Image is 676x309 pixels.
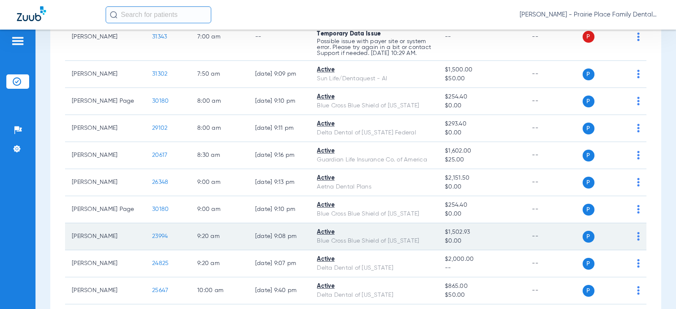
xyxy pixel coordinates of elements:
[637,178,640,186] img: group-dot-blue.svg
[583,150,594,161] span: P
[317,264,431,273] div: Delta Dental of [US_STATE]
[152,71,167,77] span: 31302
[583,96,594,107] span: P
[445,291,518,300] span: $50.00
[248,223,310,250] td: [DATE] 9:08 PM
[637,70,640,78] img: group-dot-blue.svg
[248,169,310,196] td: [DATE] 9:13 PM
[248,13,310,61] td: --
[525,13,582,61] td: --
[191,88,248,115] td: 8:00 AM
[17,6,46,21] img: Zuub Logo
[317,237,431,246] div: Blue Cross Blue Shield of [US_STATE]
[445,183,518,191] span: $0.00
[191,196,248,223] td: 9:00 AM
[152,34,167,40] span: 31343
[445,255,518,264] span: $2,000.00
[317,120,431,129] div: Active
[525,169,582,196] td: --
[525,88,582,115] td: --
[191,277,248,304] td: 10:00 AM
[317,228,431,237] div: Active
[152,206,169,212] span: 30180
[637,33,640,41] img: group-dot-blue.svg
[317,66,431,74] div: Active
[525,223,582,250] td: --
[317,174,431,183] div: Active
[248,61,310,88] td: [DATE] 9:09 PM
[637,205,640,213] img: group-dot-blue.svg
[445,264,518,273] span: --
[583,123,594,134] span: P
[525,61,582,88] td: --
[317,31,381,37] span: Temporary Data Issue
[191,223,248,250] td: 9:20 AM
[317,183,431,191] div: Aetna Dental Plans
[317,291,431,300] div: Delta Dental of [US_STATE]
[525,250,582,277] td: --
[583,285,594,297] span: P
[248,115,310,142] td: [DATE] 9:11 PM
[445,237,518,246] span: $0.00
[65,196,145,223] td: [PERSON_NAME] Page
[317,210,431,219] div: Blue Cross Blue Shield of [US_STATE]
[248,277,310,304] td: [DATE] 9:40 PM
[445,66,518,74] span: $1,500.00
[583,231,594,243] span: P
[317,147,431,156] div: Active
[445,101,518,110] span: $0.00
[248,196,310,223] td: [DATE] 9:10 PM
[583,31,594,43] span: P
[65,169,145,196] td: [PERSON_NAME]
[317,101,431,110] div: Blue Cross Blue Shield of [US_STATE]
[191,61,248,88] td: 7:50 AM
[317,156,431,164] div: Guardian Life Insurance Co. of America
[520,11,659,19] span: [PERSON_NAME] - Prairie Place Family Dental
[152,125,167,131] span: 29102
[65,115,145,142] td: [PERSON_NAME]
[317,38,431,56] p: Possible issue with payer site or system error. Please try again in a bit or contact Support if n...
[11,36,25,46] img: hamburger-icon
[191,13,248,61] td: 7:00 AM
[65,61,145,88] td: [PERSON_NAME]
[637,97,640,105] img: group-dot-blue.svg
[65,277,145,304] td: [PERSON_NAME]
[445,201,518,210] span: $254.40
[317,282,431,291] div: Active
[525,196,582,223] td: --
[583,177,594,189] span: P
[637,286,640,295] img: group-dot-blue.svg
[445,228,518,237] span: $1,502.93
[65,250,145,277] td: [PERSON_NAME]
[317,129,431,137] div: Delta Dental of [US_STATE] Federal
[248,88,310,115] td: [DATE] 9:10 PM
[65,13,145,61] td: [PERSON_NAME]
[248,142,310,169] td: [DATE] 9:16 PM
[191,142,248,169] td: 8:30 AM
[106,6,211,23] input: Search for patients
[637,151,640,159] img: group-dot-blue.svg
[110,11,117,19] img: Search Icon
[525,115,582,142] td: --
[317,255,431,264] div: Active
[191,169,248,196] td: 9:00 AM
[445,129,518,137] span: $0.00
[637,124,640,132] img: group-dot-blue.svg
[65,223,145,250] td: [PERSON_NAME]
[445,156,518,164] span: $25.00
[445,282,518,291] span: $865.00
[248,250,310,277] td: [DATE] 9:07 PM
[525,277,582,304] td: --
[445,147,518,156] span: $1,602.00
[191,115,248,142] td: 8:00 AM
[191,250,248,277] td: 9:20 AM
[317,93,431,101] div: Active
[65,88,145,115] td: [PERSON_NAME] Page
[152,287,168,293] span: 25647
[583,68,594,80] span: P
[317,74,431,83] div: Sun Life/Dentaquest - AI
[637,232,640,241] img: group-dot-blue.svg
[583,258,594,270] span: P
[525,142,582,169] td: --
[445,74,518,83] span: $50.00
